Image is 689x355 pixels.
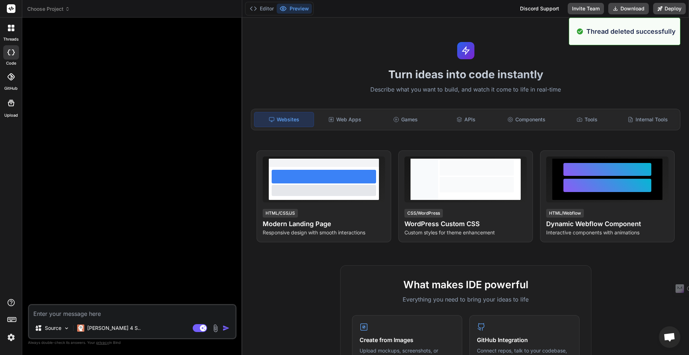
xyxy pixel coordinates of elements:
div: Components [497,112,556,127]
div: HTML/CSS/JS [263,209,298,218]
div: Discord Support [516,3,563,14]
div: Games [376,112,435,127]
button: Editor [247,4,277,14]
div: CSS/WordPress [404,209,443,218]
button: Preview [277,4,312,14]
h4: Dynamic Webflow Component [546,219,669,229]
button: Download [608,3,649,14]
img: attachment [211,324,220,332]
p: Everything you need to bring your ideas to life [352,295,580,304]
p: Source [45,324,61,332]
h4: Modern Landing Page [263,219,385,229]
div: Websites [254,112,314,127]
img: settings [5,331,17,344]
div: HTML/Webflow [546,209,584,218]
label: Upload [4,112,18,118]
span: privacy [96,340,109,345]
label: code [6,60,16,66]
button: Invite Team [568,3,604,14]
img: Pick Models [64,325,70,331]
h2: What makes IDE powerful [352,277,580,292]
h1: Turn ideas into code instantly [247,68,685,81]
img: icon [222,324,230,332]
label: threads [3,36,19,42]
p: Describe what you want to build, and watch it come to life in real-time [247,85,685,94]
img: alert [576,27,583,36]
div: Tools [558,112,617,127]
p: Responsive design with smooth interactions [263,229,385,236]
div: Open chat [659,326,680,348]
h4: Create from Images [360,336,455,344]
div: Internal Tools [618,112,677,127]
p: Always double-check its answers. Your in Bind [28,339,236,346]
label: GitHub [4,85,18,92]
div: Web Apps [315,112,375,127]
p: Thread deleted successfully [586,27,676,36]
p: Interactive components with animations [546,229,669,236]
h4: GitHub Integration [477,336,572,344]
p: [PERSON_NAME] 4 S.. [87,324,141,332]
p: Custom styles for theme enhancement [404,229,527,236]
img: Claude 4 Sonnet [77,324,84,332]
h4: WordPress Custom CSS [404,219,527,229]
div: APIs [436,112,496,127]
span: Choose Project [27,5,70,13]
button: Deploy [653,3,686,14]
